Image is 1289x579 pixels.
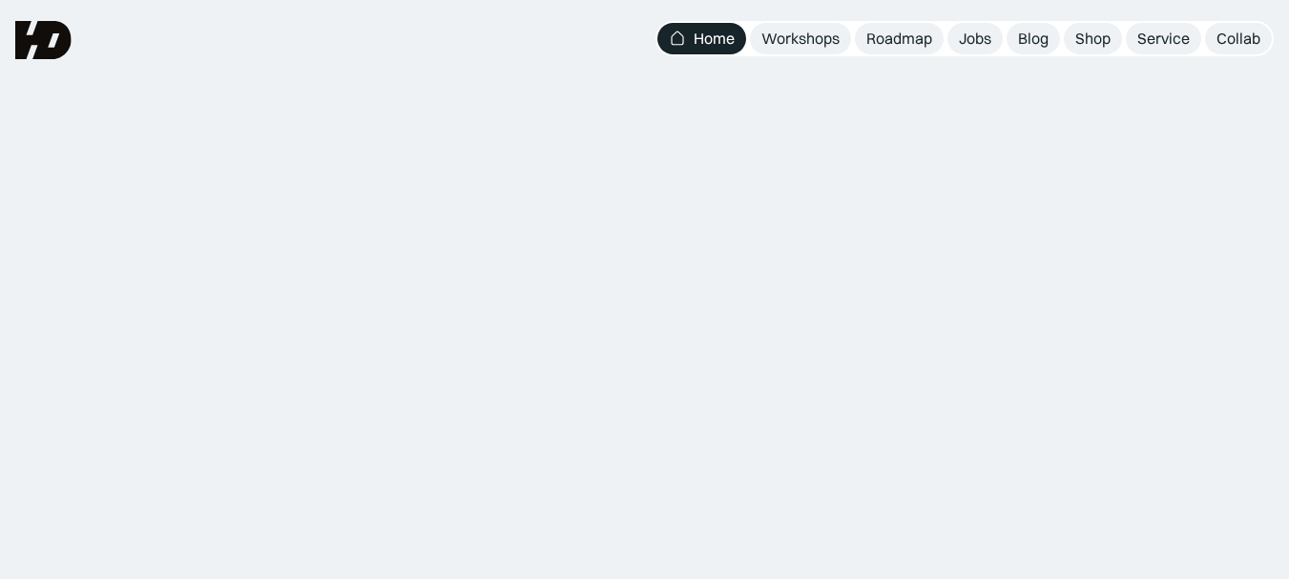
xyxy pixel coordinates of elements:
a: Roadmap [855,23,944,54]
a: Jobs [947,23,1003,54]
div: Roadmap [866,29,932,49]
div: Shop [1075,29,1111,49]
a: Shop [1064,23,1122,54]
a: Home [657,23,746,54]
div: Jobs [959,29,991,49]
div: Service [1137,29,1190,49]
div: Home [694,29,735,49]
a: Blog [1007,23,1060,54]
a: Workshops [750,23,851,54]
div: Blog [1018,29,1049,49]
a: Collab [1205,23,1272,54]
div: Collab [1216,29,1260,49]
a: Service [1126,23,1201,54]
div: Workshops [761,29,840,49]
